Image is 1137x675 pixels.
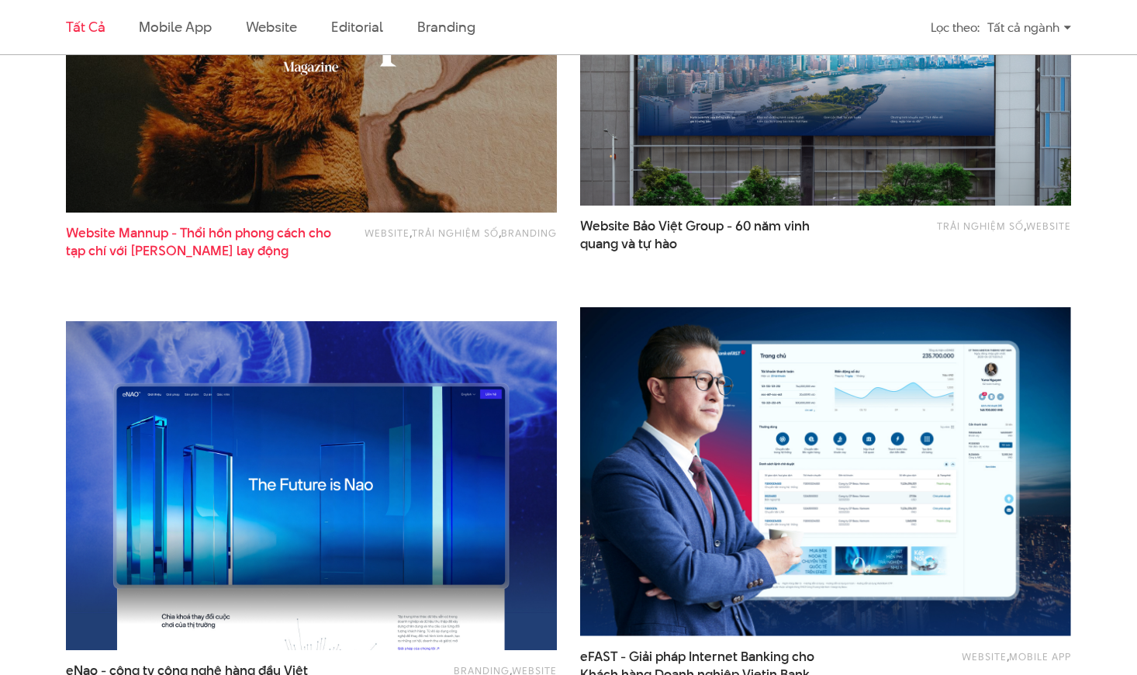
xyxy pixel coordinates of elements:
a: Editorial [331,17,383,36]
div: Tất cả ngành [987,14,1071,41]
div: Lọc theo: [931,14,980,41]
a: Website Mannup - Thổi hồn phong cách chotạp chí với [PERSON_NAME] lay động [66,224,336,260]
a: Website [962,649,1007,663]
a: Website [1026,219,1071,233]
span: quang và tự hào [580,235,677,253]
a: Mobile app [139,17,211,36]
a: Website [246,17,297,36]
span: Website Mannup - Thổi hồn phong cách cho [66,224,336,260]
a: Trải nghiệm số [412,226,499,240]
a: Website Bảo Việt Group - 60 năm vinhquang và tự hào [580,217,850,253]
a: Branding [501,226,557,240]
a: Trải nghiệm số [937,219,1024,233]
a: Mobile app [1009,649,1071,663]
span: Website Bảo Việt Group - 60 năm vinh [580,217,850,253]
img: eNao [66,321,557,650]
a: Website [365,226,410,240]
img: Efast_internet_banking_Thiet_ke_Trai_nghiemThumbnail [580,307,1071,636]
div: , , [361,224,557,252]
div: , [875,217,1071,245]
span: tạp chí với [PERSON_NAME] lay động [66,242,289,260]
a: Tất cả [66,17,105,36]
a: Branding [417,17,475,36]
